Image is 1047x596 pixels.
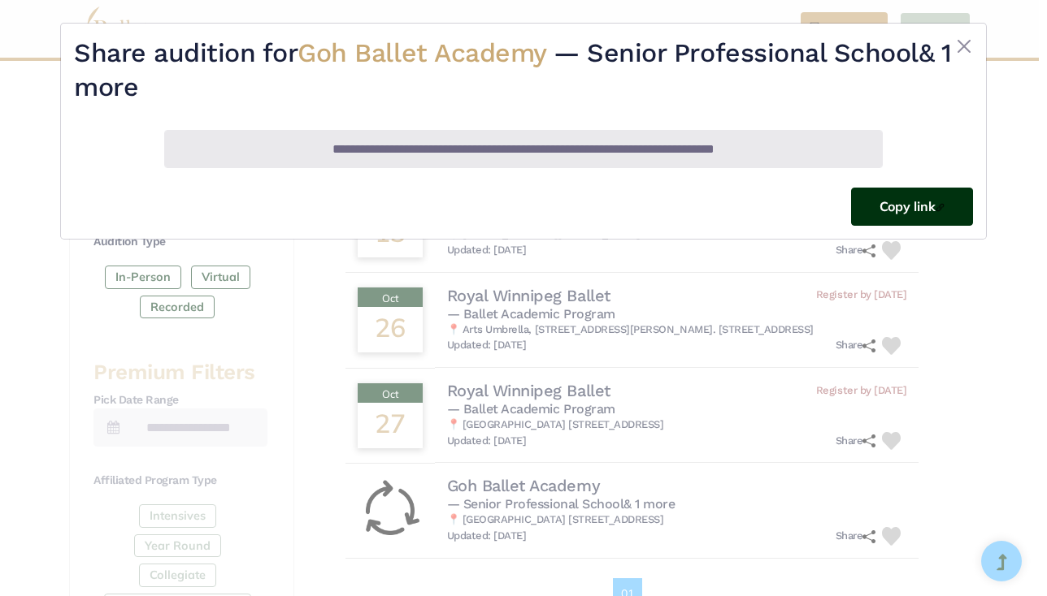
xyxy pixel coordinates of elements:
span: — Senior Professional School [74,37,951,102]
button: Copy link [851,188,973,226]
h2: Share audition for [74,37,954,104]
span: Goh Ballet Academy [298,37,545,68]
a: & 1 more [74,37,951,102]
button: Close [954,37,973,56]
